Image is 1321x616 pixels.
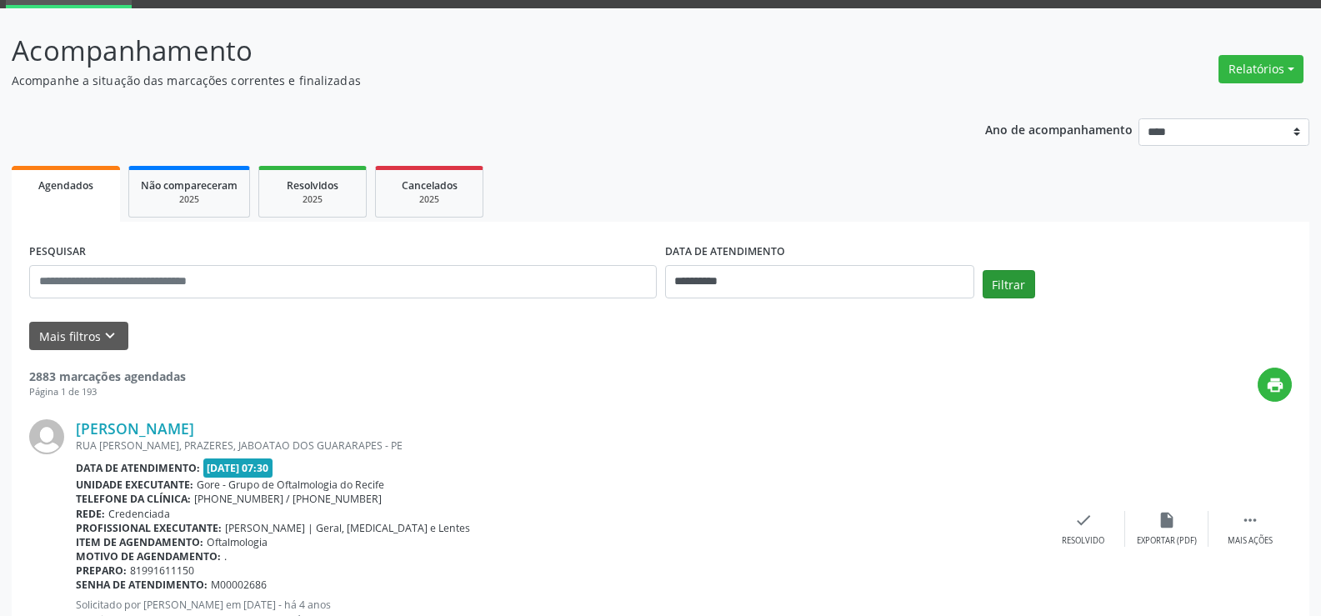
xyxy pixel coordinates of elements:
div: 2025 [388,193,471,206]
i: check [1074,511,1093,529]
button: print [1258,368,1292,402]
span: 81991611150 [130,563,194,578]
b: Profissional executante: [76,521,222,535]
b: Unidade executante: [76,478,193,492]
strong: 2883 marcações agendadas [29,368,186,384]
i: print [1266,376,1284,394]
span: Agendados [38,178,93,193]
span: [PHONE_NUMBER] / [PHONE_NUMBER] [194,492,382,506]
a: [PERSON_NAME] [76,419,194,438]
p: Ano de acompanhamento [985,118,1133,139]
div: Mais ações [1228,535,1273,547]
b: Telefone da clínica: [76,492,191,506]
div: Resolvido [1062,535,1104,547]
p: Acompanhe a situação das marcações correntes e finalizadas [12,72,920,89]
span: Resolvidos [287,178,338,193]
div: 2025 [141,193,238,206]
span: [DATE] 07:30 [203,458,273,478]
img: img [29,419,64,454]
div: Exportar (PDF) [1137,535,1197,547]
span: M00002686 [211,578,267,592]
b: Data de atendimento: [76,461,200,475]
span: Cancelados [402,178,458,193]
b: Senha de atendimento: [76,578,208,592]
label: PESQUISAR [29,239,86,265]
button: Relatórios [1218,55,1303,83]
i: keyboard_arrow_down [101,327,119,345]
button: Mais filtroskeyboard_arrow_down [29,322,128,351]
div: Página 1 de 193 [29,385,186,399]
b: Item de agendamento: [76,535,203,549]
span: [PERSON_NAME] | Geral, [MEDICAL_DATA] e Lentes [225,521,470,535]
span: . [224,549,227,563]
button: Filtrar [983,270,1035,298]
span: Oftalmologia [207,535,268,549]
span: Credenciada [108,507,170,521]
b: Preparo: [76,563,127,578]
b: Rede: [76,507,105,521]
i: insert_drive_file [1158,511,1176,529]
b: Motivo de agendamento: [76,549,221,563]
span: Gore - Grupo de Oftalmologia do Recife [197,478,384,492]
div: 2025 [271,193,354,206]
i:  [1241,511,1259,529]
div: RUA [PERSON_NAME], PRAZERES, JABOATAO DOS GUARARAPES - PE [76,438,1042,453]
p: Acompanhamento [12,30,920,72]
label: DATA DE ATENDIMENTO [665,239,785,265]
span: Não compareceram [141,178,238,193]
